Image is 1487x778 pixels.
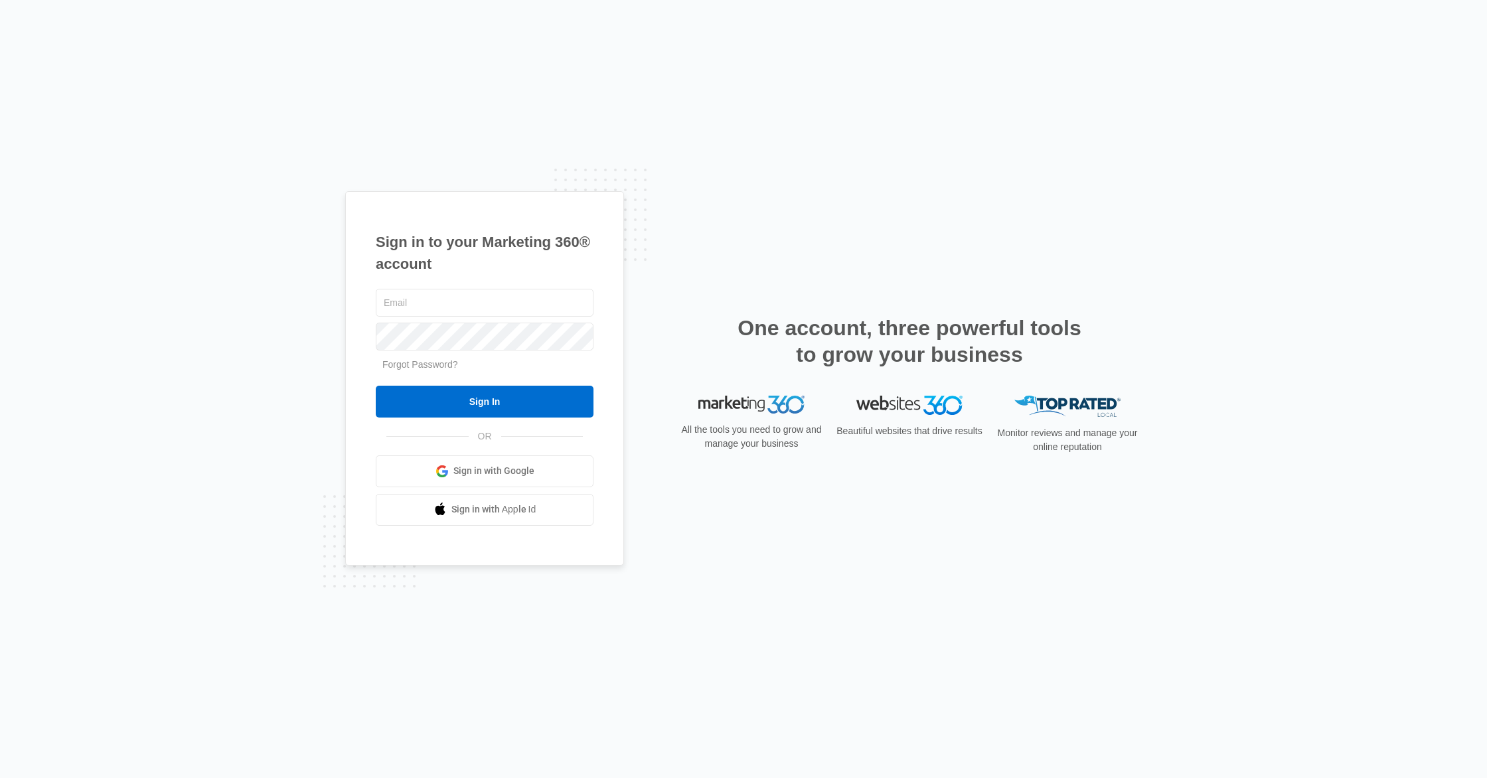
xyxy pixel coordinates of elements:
[698,396,805,414] img: Marketing 360
[453,464,534,478] span: Sign in with Google
[734,315,1085,368] h2: One account, three powerful tools to grow your business
[376,386,593,418] input: Sign In
[677,423,826,451] p: All the tools you need to grow and manage your business
[376,455,593,487] a: Sign in with Google
[376,494,593,526] a: Sign in with Apple Id
[469,429,501,443] span: OR
[835,424,984,438] p: Beautiful websites that drive results
[376,231,593,275] h1: Sign in to your Marketing 360® account
[856,396,963,415] img: Websites 360
[993,426,1142,454] p: Monitor reviews and manage your online reputation
[376,289,593,317] input: Email
[1014,396,1121,418] img: Top Rated Local
[451,503,536,516] span: Sign in with Apple Id
[382,359,458,370] a: Forgot Password?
